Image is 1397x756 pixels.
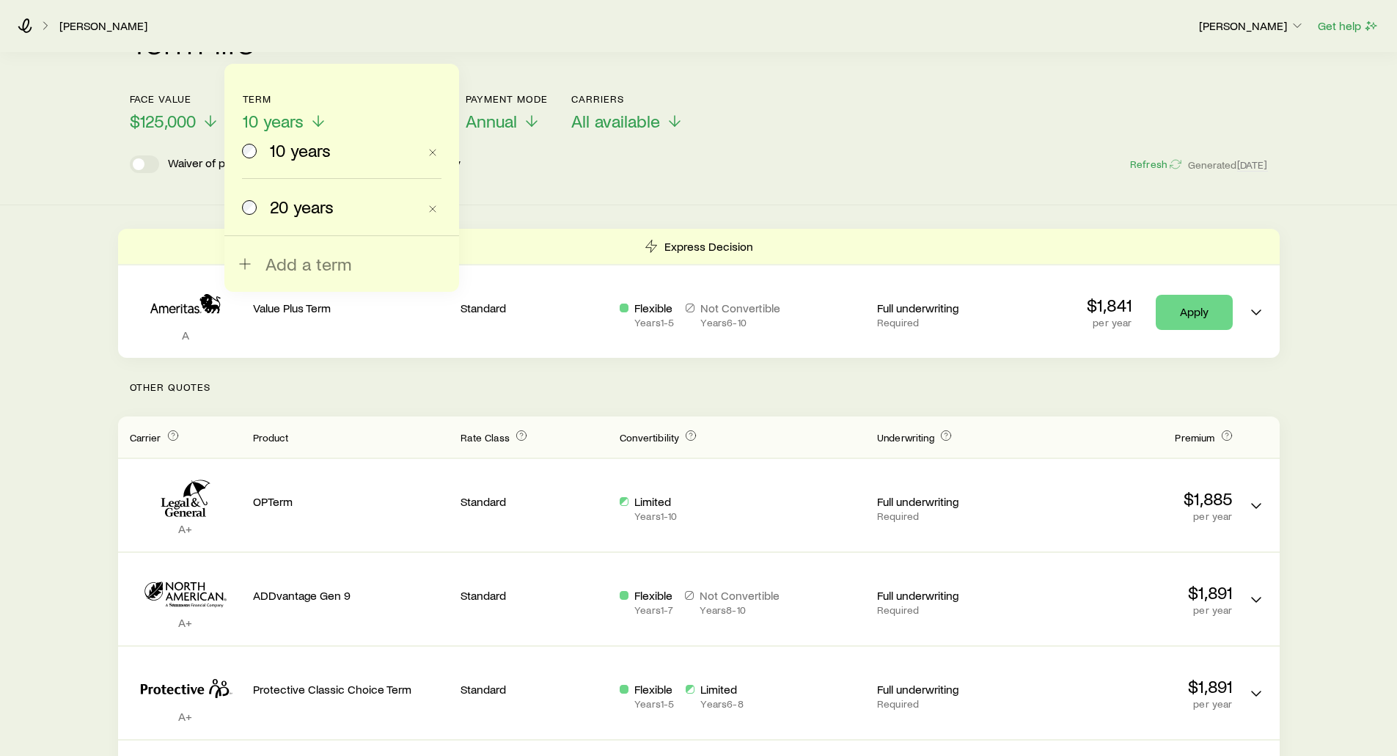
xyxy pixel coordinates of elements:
[700,698,743,710] p: Years 6 - 8
[664,239,753,254] p: Express Decision
[620,431,679,444] span: Convertibility
[130,111,196,131] span: $125,000
[700,604,780,616] p: Years 8 - 10
[634,317,674,329] p: Years 1 - 5
[634,510,677,522] p: Years 1 - 10
[634,698,674,710] p: Years 1 - 5
[243,111,304,131] span: 10 years
[253,682,450,697] p: Protective Classic Choice Term
[118,358,1280,416] p: Other Quotes
[634,494,677,509] p: Limited
[1036,510,1233,522] p: per year
[466,111,517,131] span: Annual
[877,588,1024,603] p: Full underwriting
[877,698,1024,710] p: Required
[1199,18,1305,33] p: [PERSON_NAME]
[130,93,219,132] button: Face value$125,000
[1036,582,1233,603] p: $1,891
[634,301,674,315] p: Flexible
[1036,676,1233,697] p: $1,891
[130,23,256,58] h2: Term life
[1188,158,1267,172] span: Generated
[243,93,327,132] button: Term10 years
[466,93,549,132] button: Payment ModeAnnual
[1237,158,1268,172] span: [DATE]
[461,301,608,315] p: Standard
[130,521,241,536] p: A+
[1175,431,1214,444] span: Premium
[700,317,780,329] p: Years 6 - 10
[466,93,549,105] p: Payment Mode
[877,510,1024,522] p: Required
[253,494,450,509] p: OPTerm
[877,301,1024,315] p: Full underwriting
[130,328,241,342] p: A
[1087,317,1132,329] p: per year
[243,93,327,105] p: Term
[571,93,683,132] button: CarriersAll available
[1087,295,1132,315] p: $1,841
[461,431,510,444] span: Rate Class
[130,93,219,105] p: Face value
[118,229,1280,358] div: Term quotes
[877,317,1024,329] p: Required
[1036,698,1233,710] p: per year
[1198,18,1305,35] button: [PERSON_NAME]
[130,709,241,724] p: A+
[877,604,1024,616] p: Required
[877,682,1024,697] p: Full underwriting
[877,494,1024,509] p: Full underwriting
[571,111,660,131] span: All available
[1129,158,1182,172] button: Refresh
[571,93,683,105] p: Carriers
[461,494,608,509] p: Standard
[461,682,608,697] p: Standard
[700,682,743,697] p: Limited
[700,301,780,315] p: Not Convertible
[59,19,148,33] a: [PERSON_NAME]
[700,588,780,603] p: Not Convertible
[634,682,674,697] p: Flexible
[130,431,161,444] span: Carrier
[461,588,608,603] p: Standard
[1317,18,1379,34] button: Get help
[130,615,241,630] p: A+
[253,431,289,444] span: Product
[253,301,450,315] p: Value Plus Term
[1036,488,1233,509] p: $1,885
[253,588,450,603] p: ADDvantage Gen 9
[634,588,673,603] p: Flexible
[1036,604,1233,616] p: per year
[1156,295,1233,330] a: Apply
[168,155,288,173] p: Waiver of premium rider
[877,431,934,444] span: Underwriting
[634,604,673,616] p: Years 1 - 7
